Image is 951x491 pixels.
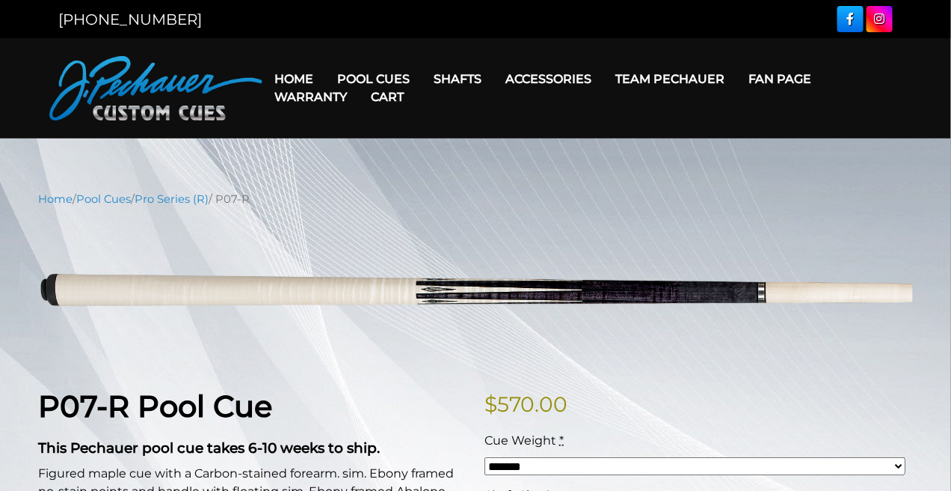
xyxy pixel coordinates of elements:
[76,192,131,206] a: Pool Cues
[38,192,73,206] a: Home
[262,60,325,98] a: Home
[49,56,262,121] img: Pechauer Custom Cues
[484,433,556,448] span: Cue Weight
[38,191,913,207] nav: Breadcrumb
[325,60,422,98] a: Pool Cues
[262,78,359,116] a: Warranty
[484,391,497,417] span: $
[493,60,603,98] a: Accessories
[38,219,913,365] img: P07-R.png
[736,60,823,98] a: Fan Page
[38,388,272,424] strong: P07-R Pool Cue
[422,60,493,98] a: Shafts
[359,78,416,116] a: Cart
[484,391,567,417] bdi: 570.00
[135,192,209,206] a: Pro Series (R)
[58,10,202,28] a: [PHONE_NUMBER]
[38,439,380,457] strong: This Pechauer pool cue takes 6-10 weeks to ship.
[559,433,564,448] abbr: required
[603,60,736,98] a: Team Pechauer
